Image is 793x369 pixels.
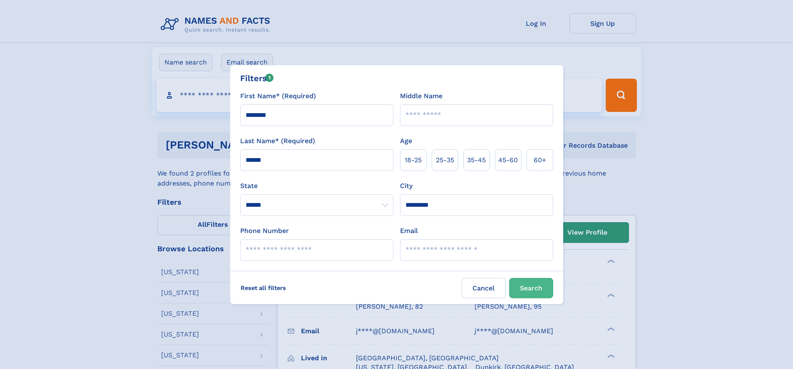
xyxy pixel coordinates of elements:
label: Email [400,226,418,236]
span: 25‑35 [436,155,454,165]
label: Reset all filters [235,278,291,298]
label: Last Name* (Required) [240,136,315,146]
label: Middle Name [400,91,442,101]
label: First Name* (Required) [240,91,316,101]
span: 45‑60 [498,155,518,165]
div: Filters [240,72,274,84]
label: Phone Number [240,226,289,236]
label: State [240,181,393,191]
label: Cancel [462,278,506,298]
label: City [400,181,413,191]
span: 18‑25 [405,155,422,165]
label: Age [400,136,412,146]
span: 35‑45 [467,155,486,165]
span: 60+ [534,155,546,165]
button: Search [509,278,553,298]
